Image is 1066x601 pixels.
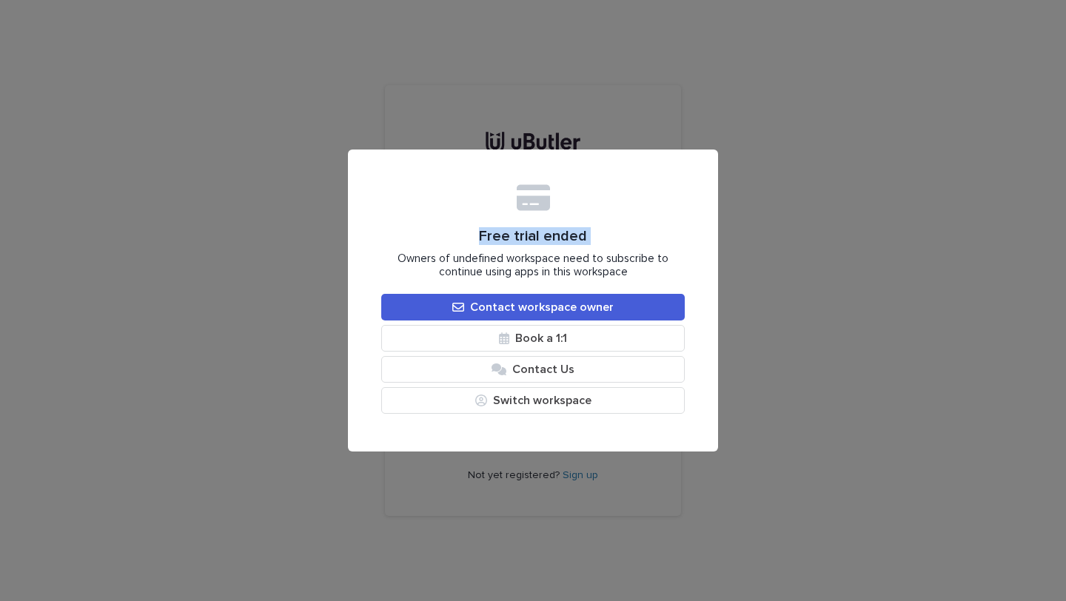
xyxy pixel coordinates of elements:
[381,387,685,414] button: Switch workspace
[479,227,587,245] span: Free trial ended
[381,252,685,279] span: Owners of undefined workspace need to subscribe to continue using apps in this workspace
[470,301,614,313] span: Contact workspace owner
[381,294,685,320] a: Contact workspace owner
[512,363,574,375] span: Contact Us
[381,356,685,383] button: Contact Us
[381,325,685,352] a: Book a 1:1
[515,332,567,344] span: Book a 1:1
